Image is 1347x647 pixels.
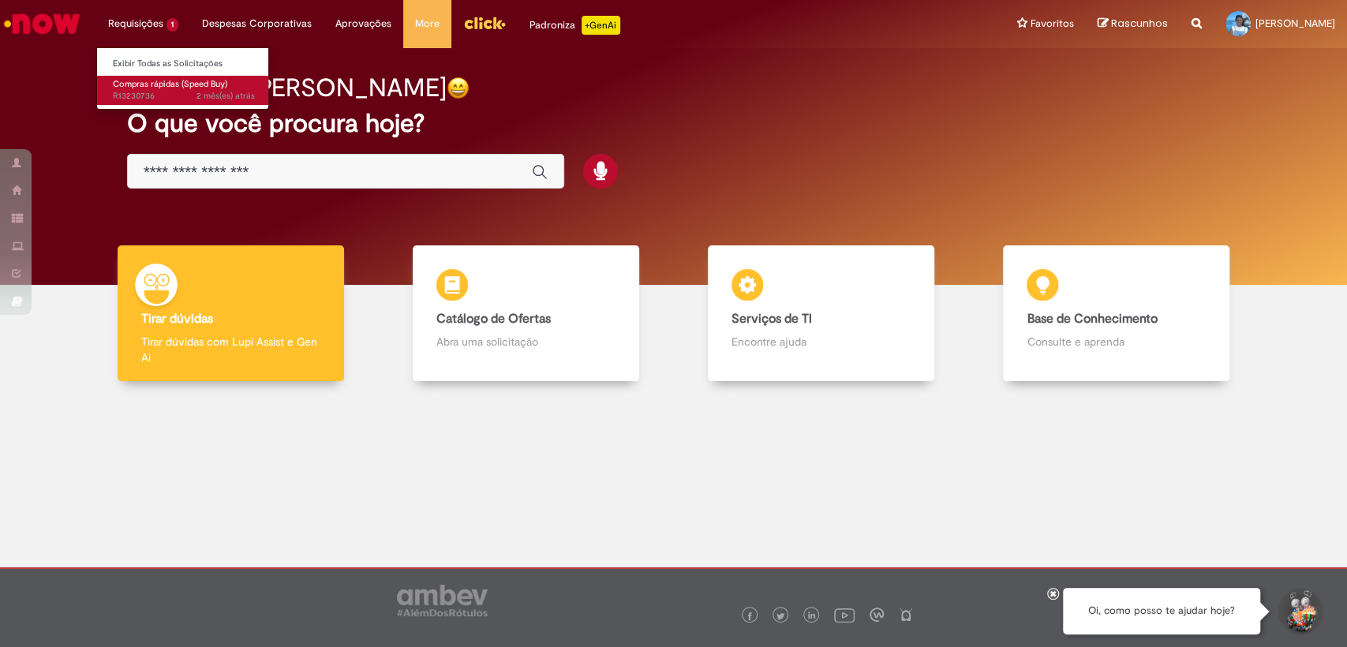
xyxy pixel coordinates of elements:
span: Compras rápidas (Speed Buy) [113,78,227,90]
span: Rascunhos [1111,16,1168,31]
a: Base de Conhecimento Consulte e aprenda [969,245,1264,382]
p: Encontre ajuda [731,334,911,350]
p: Consulte e aprenda [1027,334,1206,350]
b: Base de Conhecimento [1027,311,1157,327]
span: 1 [167,18,178,32]
a: Exibir Todas as Solicitações [97,55,271,73]
img: logo_footer_linkedin.png [808,611,816,621]
p: Tirar dúvidas com Lupi Assist e Gen Ai [141,334,320,365]
img: logo_footer_facebook.png [746,612,754,620]
button: Iniciar Conversa de Suporte [1276,588,1323,635]
span: Aprovações [335,16,391,32]
img: logo_footer_workplace.png [870,608,884,622]
img: logo_footer_ambev_rotulo_gray.png [397,585,488,616]
img: happy-face.png [447,77,470,99]
span: R13230736 [113,90,255,103]
div: Padroniza [529,16,620,35]
time: 01/07/2025 11:44:15 [196,90,255,102]
p: Abra uma solicitação [436,334,616,350]
h2: O que você procura hoje? [127,110,1220,137]
ul: Requisições [96,47,269,110]
a: Rascunhos [1098,17,1168,32]
img: click_logo_yellow_360x200.png [463,11,506,35]
p: +GenAi [582,16,620,35]
span: Despesas Corporativas [202,16,312,32]
img: logo_footer_twitter.png [776,612,784,620]
span: More [415,16,440,32]
a: Catálogo de Ofertas Abra uma solicitação [378,245,673,382]
a: Tirar dúvidas Tirar dúvidas com Lupi Assist e Gen Ai [83,245,378,382]
a: Serviços de TI Encontre ajuda [674,245,969,382]
b: Catálogo de Ofertas [436,311,551,327]
div: Oi, como posso te ajudar hoje? [1063,588,1260,634]
b: Serviços de TI [731,311,812,327]
b: Tirar dúvidas [141,311,213,327]
span: Favoritos [1031,16,1074,32]
img: logo_footer_youtube.png [834,604,855,625]
span: 2 mês(es) atrás [196,90,255,102]
a: Aberto R13230736 : Compras rápidas (Speed Buy) [97,76,271,105]
h2: Boa tarde, [PERSON_NAME] [127,74,447,102]
span: Requisições [108,16,163,32]
img: ServiceNow [2,8,83,39]
span: [PERSON_NAME] [1255,17,1335,30]
img: logo_footer_naosei.png [899,608,913,622]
